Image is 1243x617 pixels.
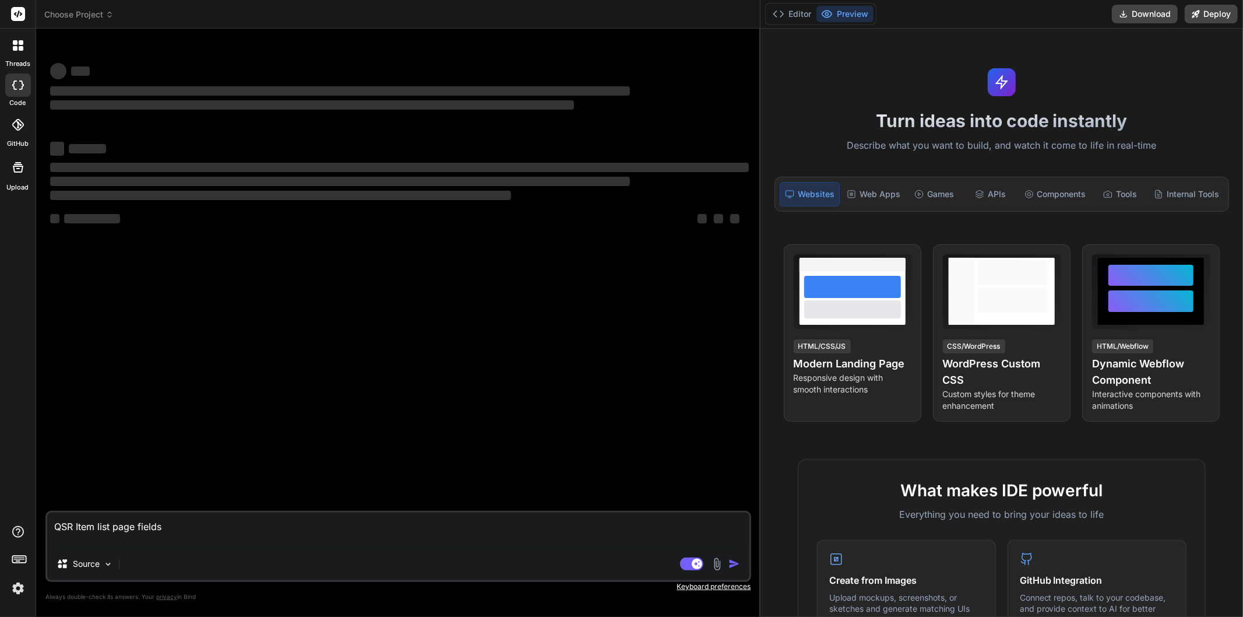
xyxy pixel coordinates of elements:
[768,6,816,22] button: Editor
[842,182,905,206] div: Web Apps
[728,558,740,570] img: icon
[710,558,724,571] img: attachment
[45,582,751,591] p: Keyboard preferences
[69,144,106,153] span: ‌
[73,558,100,570] p: Source
[50,163,749,172] span: ‌
[943,339,1005,353] div: CSS/WordPress
[907,182,961,206] div: Games
[50,86,630,96] span: ‌
[64,214,120,223] span: ‌
[794,356,911,372] h4: Modern Landing Page
[698,214,707,223] span: ‌
[5,59,30,69] label: threads
[103,559,113,569] img: Pick Models
[714,214,723,223] span: ‌
[10,98,26,108] label: code
[1092,339,1153,353] div: HTML/Webflow
[817,507,1186,521] p: Everything you need to bring your ideas to life
[829,573,984,587] h4: Create from Images
[7,139,29,149] label: GitHub
[1092,356,1210,388] h4: Dynamic Webflow Component
[1112,5,1178,23] button: Download
[1020,573,1174,587] h4: GitHub Integration
[50,63,66,79] span: ‌
[816,6,874,22] button: Preview
[1020,182,1091,206] div: Components
[767,138,1236,153] p: Describe what you want to build, and watch it come to life in real-time
[50,100,574,110] span: ‌
[71,66,90,76] span: ‌
[943,388,1061,412] p: Custom styles for theme enhancement
[50,177,630,186] span: ‌
[8,579,28,598] img: settings
[730,214,740,223] span: ‌
[50,142,64,156] span: ‌
[7,183,29,192] label: Upload
[1185,5,1238,23] button: Deploy
[780,182,840,206] div: Websites
[943,356,1061,388] h4: WordPress Custom CSS
[47,513,749,548] textarea: QSR Item list page fields
[767,110,1236,131] h1: Turn ideas into code instantly
[1093,182,1147,206] div: Tools
[817,478,1186,503] h2: What makes IDE powerful
[794,339,851,353] div: HTML/CSS/JS
[50,214,59,223] span: ‌
[50,191,511,200] span: ‌
[156,593,177,600] span: privacy
[794,372,911,395] p: Responsive design with smooth interactions
[1092,388,1210,412] p: Interactive components with animations
[44,9,114,20] span: Choose Project
[1149,182,1224,206] div: Internal Tools
[45,591,751,602] p: Always double-check its answers. Your in Bind
[963,182,1017,206] div: APIs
